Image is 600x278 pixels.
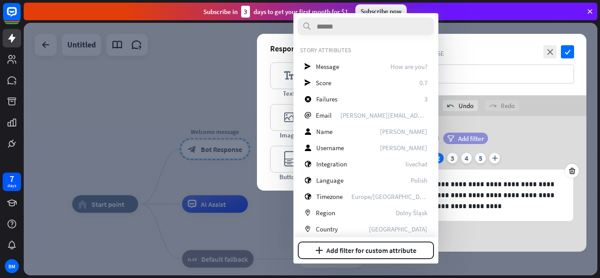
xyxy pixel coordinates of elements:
div: BM [5,259,19,273]
span: Europe/Warsaw [351,192,427,201]
i: marker [304,226,311,232]
span: Polish [411,176,427,184]
i: close [543,45,557,58]
div: 3 [241,6,250,18]
span: Username [316,144,344,152]
span: livechat [405,160,427,168]
i: plus [489,153,500,163]
span: Poland [369,225,427,233]
i: email [304,112,311,119]
button: plusAdd filter for custom attribute [298,242,434,259]
span: Add filter [458,134,484,143]
i: send [304,79,311,86]
span: Failures [316,95,337,103]
span: Region [316,209,335,217]
span: Peter Crauch [380,127,427,136]
i: check [561,45,574,58]
div: Subscribe in days to get your first month for $1 [203,6,348,18]
span: Message [316,62,339,71]
div: 3 [447,153,458,163]
i: user [304,128,311,135]
i: globe [304,177,311,184]
span: Language [316,176,343,184]
div: 5 [475,153,486,163]
span: Peter Crauch [380,144,427,152]
span: Integration [316,160,347,168]
span: Timezone [316,192,343,201]
div: Redo [485,100,519,111]
i: user [304,144,311,151]
i: redo [489,102,496,109]
div: Subscribe now [355,4,407,18]
span: peter@crauch.com [340,111,427,119]
i: undo [447,102,454,109]
div: Undo [443,100,478,111]
a: 7 days [3,173,21,191]
span: Country [316,225,338,233]
span: 0.7 [419,79,427,87]
i: block_failure [304,96,311,102]
div: 2 [433,153,444,163]
span: Name [316,127,333,136]
i: send [304,63,311,70]
div: STORY ATTRIBUTES [300,46,432,54]
span: Email [316,111,332,119]
span: 3 [424,95,427,103]
span: Score [316,79,331,87]
i: filter [447,135,454,142]
div: 4 [461,153,472,163]
i: marker [304,209,311,216]
i: globe [304,161,311,167]
div: days [7,183,16,189]
i: globe [304,193,311,200]
i: plus [315,247,323,254]
div: 7 [10,175,14,183]
span: Dolny Śląsk [396,209,427,217]
span: How are you? [390,62,427,71]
